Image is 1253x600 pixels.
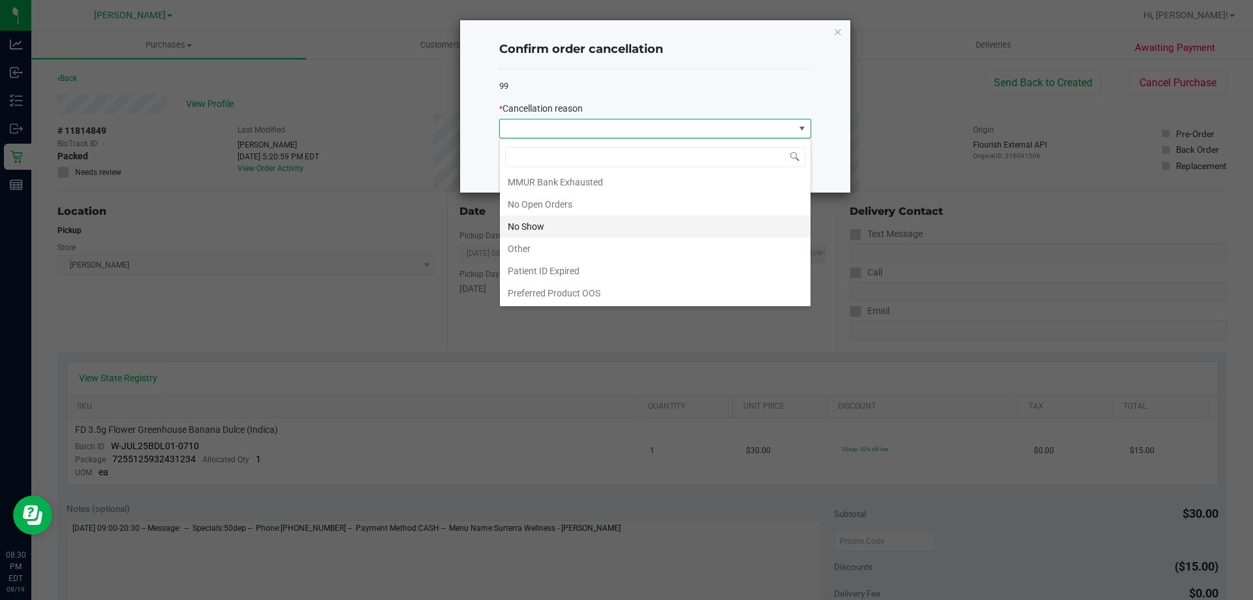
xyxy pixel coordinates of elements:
span: Cancellation reason [503,103,583,114]
li: No Open Orders [500,193,811,215]
li: No Show [500,215,811,238]
li: Other [500,238,811,260]
span: 99 [499,81,508,91]
h4: Confirm order cancellation [499,41,811,58]
li: Preferred Product OOS [500,282,811,304]
button: Close [833,24,843,39]
li: MMUR Bank Exhausted [500,171,811,193]
li: Patient ID Expired [500,260,811,282]
iframe: Resource center [13,496,52,535]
